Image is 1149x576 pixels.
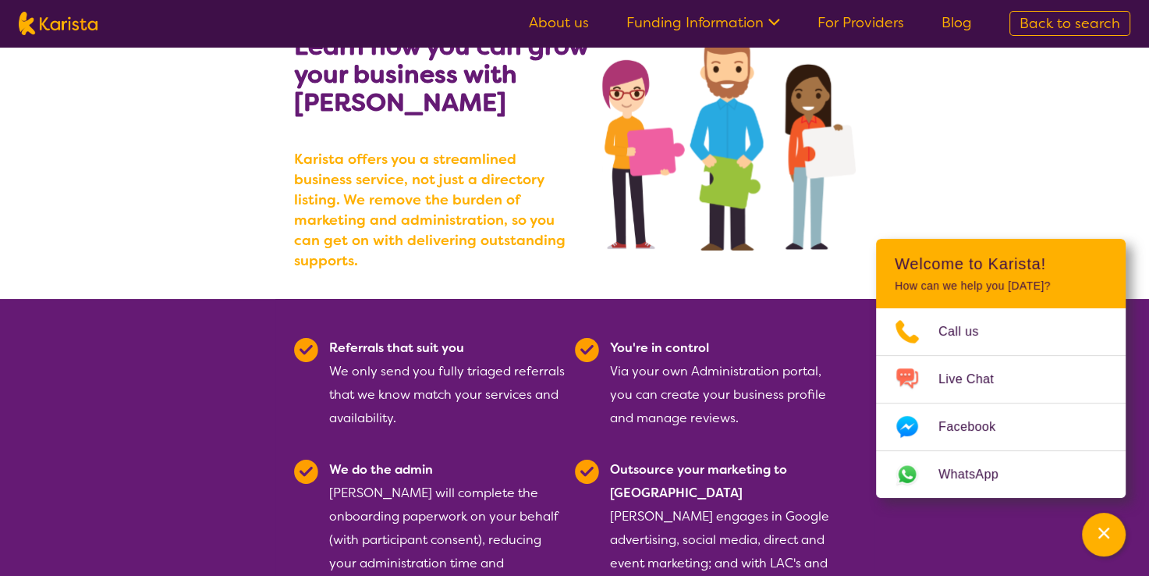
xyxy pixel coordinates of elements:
[602,32,855,251] img: grow your business with Karista
[19,12,98,35] img: Karista logo
[329,461,433,478] b: We do the admin
[610,340,709,356] b: You're in control
[294,30,588,119] b: Learn how you can grow your business with [PERSON_NAME]
[817,13,904,32] a: For Providers
[938,415,1014,439] span: Facebook
[529,13,589,32] a: About us
[895,279,1107,293] p: How can we help you [DATE]?
[329,336,566,430] div: We only send you fully triaged referrals that we know match your services and availability.
[610,461,787,501] b: Outsource your marketing to [GEOGRAPHIC_DATA]
[938,463,1017,486] span: WhatsApp
[938,320,998,343] span: Call us
[895,254,1107,273] h2: Welcome to Karista!
[938,368,1012,391] span: Live Chat
[575,460,599,484] img: Tick
[294,338,318,362] img: Tick
[1009,11,1130,36] a: Back to search
[876,239,1126,498] div: Channel Menu
[876,308,1126,498] ul: Choose channel
[876,451,1126,498] a: Web link opens in a new tab.
[575,338,599,362] img: Tick
[610,336,846,430] div: Via your own Administration portal, you can create your business profile and manage reviews.
[294,460,318,484] img: Tick
[626,13,780,32] a: Funding Information
[1082,513,1126,556] button: Channel Menu
[942,13,972,32] a: Blog
[1020,14,1120,33] span: Back to search
[294,149,575,271] b: Karista offers you a streamlined business service, not just a directory listing. We remove the bu...
[329,340,464,356] b: Referrals that suit you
